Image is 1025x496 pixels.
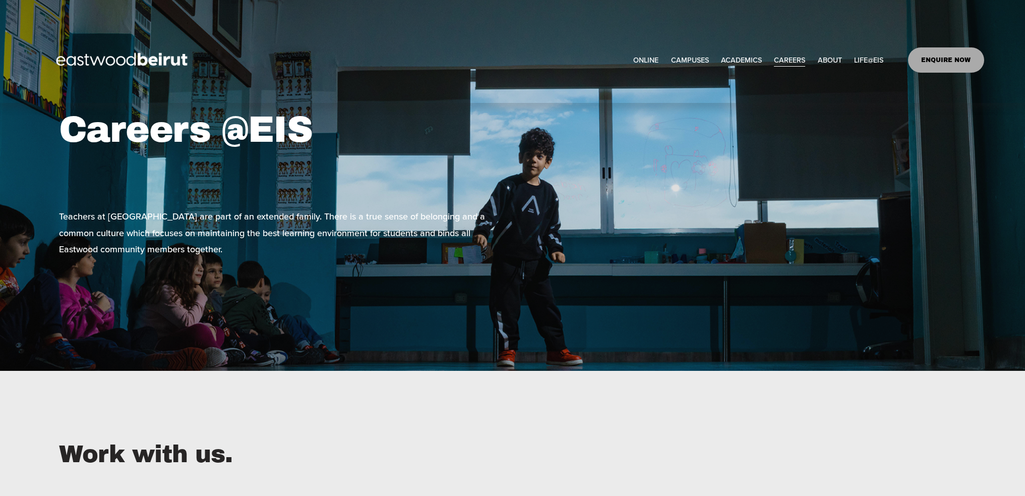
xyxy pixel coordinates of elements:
[41,34,205,86] img: EastwoodIS Global Site
[854,53,883,67] span: LIFE@EIS
[854,52,883,67] a: folder dropdown
[721,53,762,67] span: ACADEMICS
[59,108,586,151] h1: Careers @EIS
[818,53,842,67] span: ABOUT
[774,52,805,67] a: CAREERS
[59,208,510,257] p: Teachers at [GEOGRAPHIC_DATA] are part of an extended family. There is a true sense of belonging ...
[908,47,984,73] a: ENQUIRE NOW
[671,52,709,67] a: folder dropdown
[721,52,762,67] a: folder dropdown
[59,438,967,470] h2: Work with us.
[633,52,658,67] a: ONLINE
[671,53,709,67] span: CAMPUSES
[818,52,842,67] a: folder dropdown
